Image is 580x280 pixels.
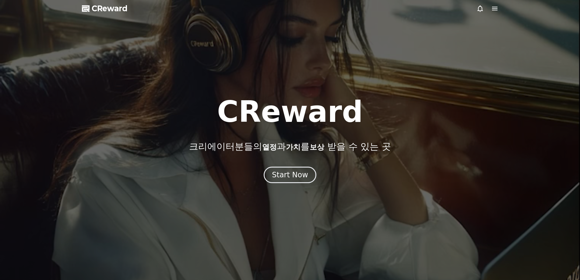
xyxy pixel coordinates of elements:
div: Start Now [272,170,308,180]
a: Start Now [264,173,316,179]
h1: CReward [217,97,363,126]
span: 열정 [262,143,277,151]
span: 보상 [310,143,324,151]
span: CReward [92,4,128,13]
button: Start Now [264,167,316,183]
a: CReward [82,4,128,13]
p: 크리에이터분들의 과 를 받을 수 있는 곳 [189,141,391,152]
span: 가치 [286,143,301,151]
